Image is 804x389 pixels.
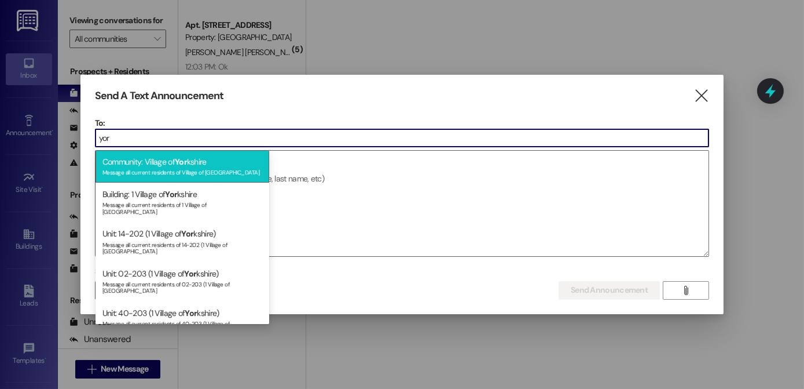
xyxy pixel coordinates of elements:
[185,308,197,318] span: Yor
[96,262,269,301] div: Unit: 02-203 (1 Village of kshire)
[95,117,709,129] p: To:
[96,222,269,261] div: Unit: 14-202 (1 Village of kshire)
[102,199,262,215] div: Message all current residents of 1 Village of [GEOGRAPHIC_DATA]
[102,166,262,176] div: Message all current residents of Village of [GEOGRAPHIC_DATA]
[181,228,193,239] span: Yor
[559,281,660,300] button: Send Announcement
[184,268,196,279] span: Yor
[96,150,269,183] div: Community: Village of kshire
[102,239,262,255] div: Message all current residents of 14-202 (1 Village of [GEOGRAPHIC_DATA]
[681,286,690,295] i: 
[102,278,262,295] div: Message all current residents of 02-203 (1 Village of [GEOGRAPHIC_DATA]
[95,89,223,103] h3: Send A Text Announcement
[693,90,709,102] i: 
[571,284,648,296] span: Send Announcement
[165,189,177,199] span: Yor
[96,129,708,147] input: Type to select the units, buildings, or communities you want to message. (e.g. 'Unit 1A', 'Buildi...
[96,301,269,341] div: Unit: 40-203 (1 Village of kshire)
[175,157,187,167] span: Yor
[96,183,269,222] div: Building: 1 Village of kshire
